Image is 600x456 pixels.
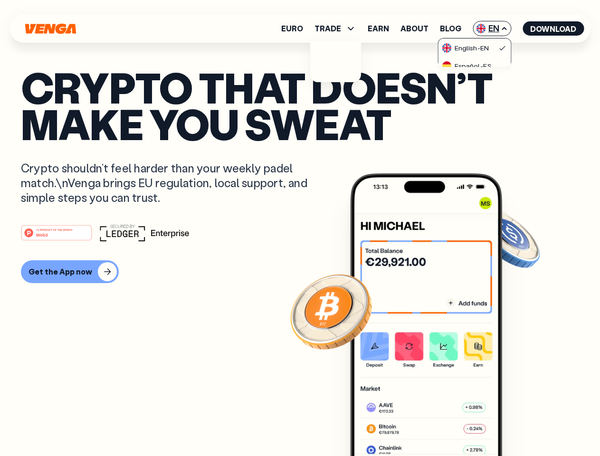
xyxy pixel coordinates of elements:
[438,38,511,57] a: flag-ukEnglish-EN
[400,25,429,32] a: About
[438,57,511,75] a: flag-esEspañol-ES
[281,25,303,32] a: Euro
[21,69,579,142] p: Crypto that doesn’t make you sweat
[442,61,491,71] div: Español - ES
[21,161,321,205] p: Crypto shouldn’t feel harder than your weekly padel match.\nVenga brings EU regulation, local sup...
[314,25,341,32] span: TRADE
[288,268,374,354] img: Bitcoin
[368,25,389,32] a: Earn
[442,43,489,53] div: English - EN
[442,43,452,53] img: flag-uk
[476,24,486,33] img: flag-uk
[21,260,579,283] a: Get the App now
[474,204,542,273] img: USDC coin
[21,230,92,243] a: #1 PRODUCT OF THE MONTHWeb3
[442,61,452,71] img: flag-es
[523,21,584,36] button: Download
[36,232,48,237] tspan: Web3
[36,228,72,231] tspan: #1 PRODUCT OF THE MONTH
[473,21,511,36] span: EN
[440,25,461,32] a: Blog
[29,267,92,276] div: Get the App now
[24,23,77,34] svg: Home
[314,23,356,34] span: TRADE
[21,260,119,283] button: Get the App now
